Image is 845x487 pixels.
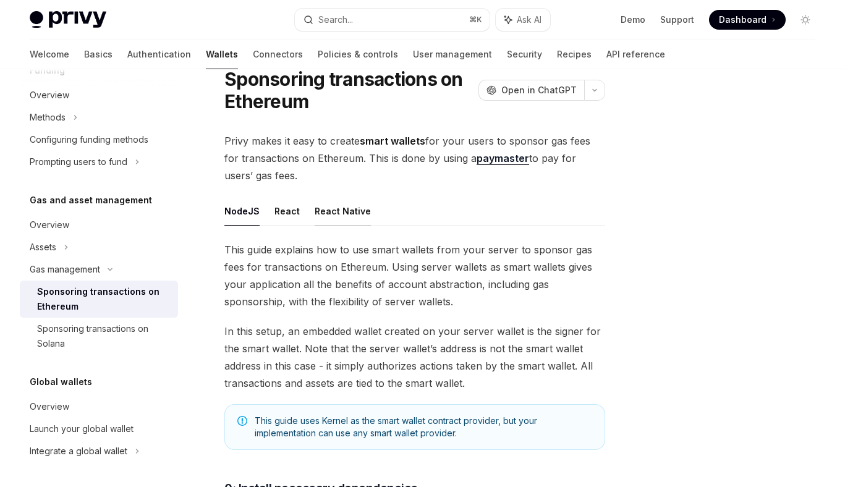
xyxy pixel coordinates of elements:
[507,40,542,69] a: Security
[496,9,550,31] button: Ask AI
[224,132,605,184] span: Privy makes it easy to create for your users to sponsor gas fees for transactions on Ethereum. Th...
[30,240,56,255] div: Assets
[477,152,529,165] a: paymaster
[501,84,577,96] span: Open in ChatGPT
[318,40,398,69] a: Policies & controls
[274,197,300,226] button: React
[30,444,127,459] div: Integrate a global wallet
[796,10,815,30] button: Toggle dark mode
[20,129,178,151] a: Configuring funding methods
[237,416,247,426] svg: Note
[255,415,592,439] span: This guide uses Kernel as the smart wallet contract provider, but your implementation can use any...
[318,12,353,27] div: Search...
[224,241,605,310] span: This guide explains how to use smart wallets from your server to sponsor gas fees for transaction...
[30,110,66,125] div: Methods
[224,68,473,112] h1: Sponsoring transactions on Ethereum
[360,135,425,147] strong: smart wallets
[413,40,492,69] a: User management
[30,421,134,436] div: Launch your global wallet
[621,14,645,26] a: Demo
[20,318,178,355] a: Sponsoring transactions on Solana
[20,418,178,440] a: Launch your global wallet
[478,80,584,101] button: Open in ChatGPT
[30,218,69,232] div: Overview
[20,214,178,236] a: Overview
[20,281,178,318] a: Sponsoring transactions on Ethereum
[719,14,766,26] span: Dashboard
[660,14,694,26] a: Support
[253,40,303,69] a: Connectors
[517,14,541,26] span: Ask AI
[295,9,490,31] button: Search...⌘K
[469,15,482,25] span: ⌘ K
[20,84,178,106] a: Overview
[127,40,191,69] a: Authentication
[606,40,665,69] a: API reference
[84,40,113,69] a: Basics
[557,40,592,69] a: Recipes
[224,323,605,392] span: In this setup, an embedded wallet created on your server wallet is the signer for the smart walle...
[709,10,786,30] a: Dashboard
[20,396,178,418] a: Overview
[30,132,148,147] div: Configuring funding methods
[30,193,152,208] h5: Gas and asset management
[37,321,171,351] div: Sponsoring transactions on Solana
[315,197,371,226] button: React Native
[30,155,127,169] div: Prompting users to fund
[30,262,100,277] div: Gas management
[206,40,238,69] a: Wallets
[224,197,260,226] button: NodeJS
[37,284,171,314] div: Sponsoring transactions on Ethereum
[30,40,69,69] a: Welcome
[30,375,92,389] h5: Global wallets
[30,11,106,28] img: light logo
[30,88,69,103] div: Overview
[30,399,69,414] div: Overview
